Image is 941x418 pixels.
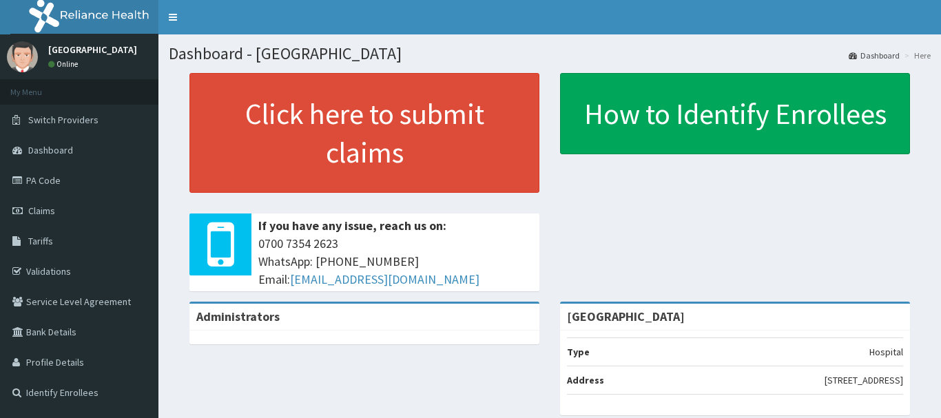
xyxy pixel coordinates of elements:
p: Hospital [869,345,903,359]
b: If you have any issue, reach us on: [258,218,446,233]
span: Dashboard [28,144,73,156]
span: Switch Providers [28,114,99,126]
span: 0700 7354 2623 WhatsApp: [PHONE_NUMBER] Email: [258,235,532,288]
p: [GEOGRAPHIC_DATA] [48,45,137,54]
span: Tariffs [28,235,53,247]
li: Here [901,50,931,61]
b: Address [567,374,604,386]
h1: Dashboard - [GEOGRAPHIC_DATA] [169,45,931,63]
p: [STREET_ADDRESS] [825,373,903,387]
b: Type [567,346,590,358]
b: Administrators [196,309,280,324]
img: User Image [7,41,38,72]
a: Dashboard [849,50,900,61]
a: [EMAIL_ADDRESS][DOMAIN_NAME] [290,271,479,287]
a: Online [48,59,81,69]
a: Click here to submit claims [189,73,539,193]
a: How to Identify Enrollees [560,73,910,154]
strong: [GEOGRAPHIC_DATA] [567,309,685,324]
span: Claims [28,205,55,217]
